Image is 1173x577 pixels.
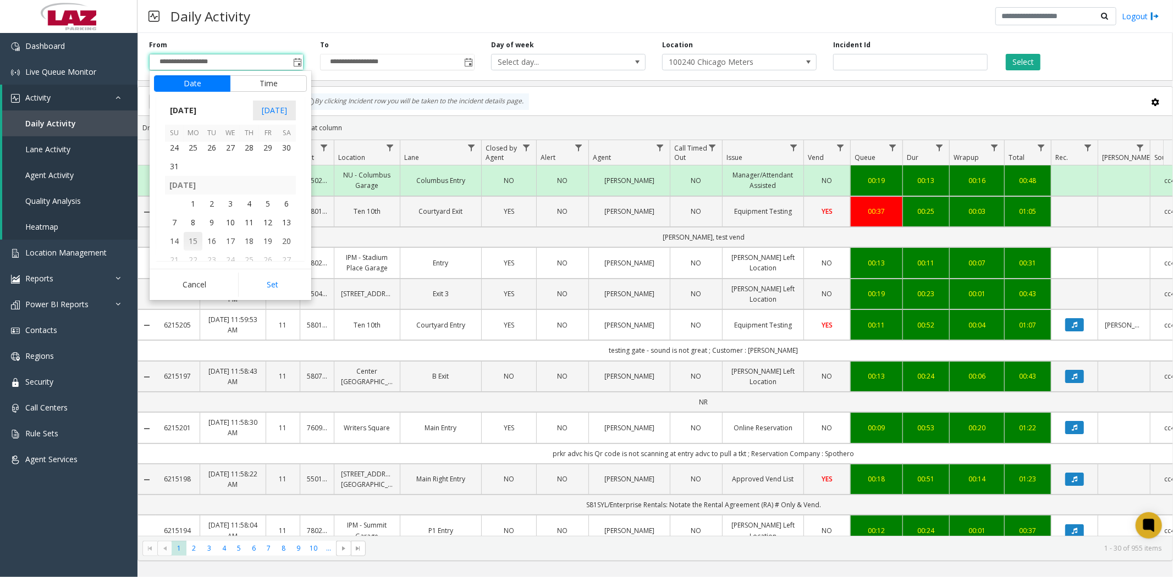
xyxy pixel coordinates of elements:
[165,157,184,176] span: 31
[677,371,715,381] a: NO
[138,373,156,381] a: Collapse Details
[910,423,943,433] a: 00:53
[149,40,167,50] label: From
[2,188,137,214] a: Quality Analysis
[956,288,998,299] a: 00:01
[822,176,833,185] span: NO
[491,40,534,50] label: Day of week
[320,40,329,50] label: To
[910,258,943,268] a: 00:11
[202,195,221,213] td: Tuesday, September 2, 2025
[407,288,475,299] a: Exit 3
[341,366,393,387] a: Center [GEOGRAPHIC_DATA]
[277,232,296,251] span: 20
[307,423,327,433] a: 760914
[857,206,896,217] div: 00:37
[543,206,582,217] a: NO
[258,213,277,232] span: 12
[729,284,797,304] a: [PERSON_NAME] Left Location
[221,138,240,157] td: Wednesday, August 27, 2025
[857,288,896,299] a: 00:19
[11,68,20,77] img: 'icon'
[25,144,70,154] span: Lane Activity
[307,288,327,299] a: 550461
[184,138,202,157] span: 25
[910,288,943,299] div: 00:23
[221,251,240,269] span: 24
[488,474,530,484] a: NO
[1011,423,1044,433] a: 01:22
[1105,320,1143,330] a: [PERSON_NAME]
[833,140,848,155] a: Vend Filter Menu
[488,371,530,381] a: NO
[910,320,943,330] div: 00:52
[543,258,582,268] a: NO
[11,404,20,413] img: 'icon'
[596,371,663,381] a: [PERSON_NAME]
[488,258,530,268] a: YES
[407,206,475,217] a: Courtyard Exit
[184,213,202,232] span: 8
[341,469,393,490] a: [STREET_ADDRESS][GEOGRAPHIC_DATA]
[221,195,240,213] span: 3
[202,251,221,269] span: 23
[240,195,258,213] td: Thursday, September 4, 2025
[677,175,715,186] a: NO
[543,175,582,186] a: NO
[273,320,293,330] a: 11
[822,207,833,216] span: YES
[277,195,296,213] span: 6
[2,162,137,188] a: Agent Activity
[341,252,393,273] a: IPM - Stadium Place Garage
[504,176,514,185] span: NO
[822,371,833,381] span: NO
[184,213,202,232] td: Monday, September 8, 2025
[11,378,20,387] img: 'icon'
[811,206,844,217] a: YES
[165,251,184,269] span: 21
[25,299,89,309] span: Power BI Reports
[956,175,998,186] a: 00:16
[519,140,534,155] a: Closed by Agent Filter Menu
[165,102,201,119] span: [DATE]
[154,273,235,297] button: Cancel
[932,140,947,155] a: Dur Filter Menu
[277,232,296,251] td: Saturday, September 20, 2025
[165,232,184,251] td: Sunday, September 14, 2025
[407,320,475,330] a: Courtyard Entry
[729,206,797,217] a: Equipment Testing
[202,138,221,157] td: Tuesday, August 26, 2025
[407,474,475,484] a: Main Right Entry
[240,251,258,269] span: 25
[857,320,896,330] a: 00:11
[221,232,240,251] td: Wednesday, September 17, 2025
[464,140,479,155] a: Lane Filter Menu
[956,320,998,330] a: 00:04
[154,75,230,92] button: Date tab
[165,138,184,157] span: 24
[184,251,202,269] span: 22
[162,474,193,484] a: 6215198
[677,206,715,217] a: NO
[11,94,20,103] img: 'icon'
[571,140,586,155] a: Alert Filter Menu
[162,320,193,330] a: 6215205
[1011,206,1044,217] a: 01:05
[202,195,221,213] span: 2
[729,170,797,191] a: Manager/Attendant Assisted
[207,314,259,335] a: [DATE] 11:59:53 AM
[240,232,258,251] td: Thursday, September 18, 2025
[341,170,393,191] a: NU - Columbus Garage
[786,140,801,155] a: Issue Filter Menu
[11,42,20,51] img: 'icon'
[165,251,184,269] td: Sunday, September 21, 2025
[543,288,582,299] a: NO
[729,252,797,273] a: [PERSON_NAME] Left Location
[11,326,20,335] img: 'icon'
[857,423,896,433] div: 00:09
